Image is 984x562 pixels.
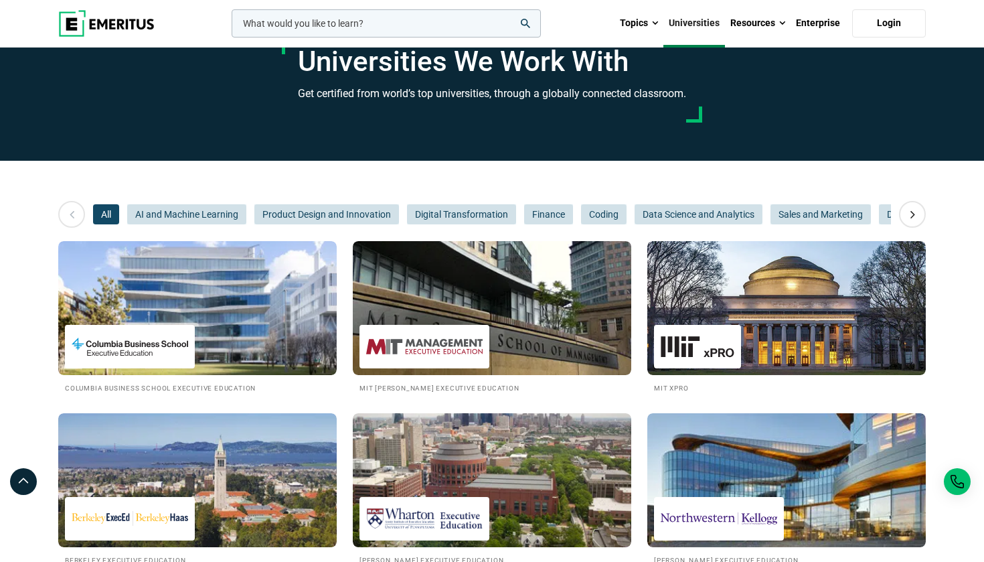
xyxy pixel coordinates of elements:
h3: Get certified from world’s top universities, through a globally connected classroom. [298,85,686,102]
img: Universities We Work With [647,413,926,547]
img: Universities We Work With [58,413,337,547]
img: Columbia Business School Executive Education [72,332,188,362]
img: Universities We Work With [353,413,631,547]
img: Universities We Work With [58,241,337,375]
button: Sales and Marketing [770,204,871,224]
input: woocommerce-product-search-field-0 [232,9,541,38]
img: Wharton Executive Education [366,504,483,534]
a: Universities We Work With MIT Sloan Executive Education MIT [PERSON_NAME] Executive Education [353,241,631,393]
button: Finance [524,204,573,224]
img: Universities We Work With [353,241,631,375]
button: Digital Transformation [407,204,516,224]
button: All [93,204,119,224]
h2: MIT xPRO [654,382,919,393]
img: Kellogg Executive Education [661,504,777,534]
h2: MIT [PERSON_NAME] Executive Education [359,382,625,393]
button: Data Science and Analytics [635,204,762,224]
a: Universities We Work With MIT xPRO MIT xPRO [647,241,926,393]
img: Berkeley Executive Education [72,504,188,534]
button: Product Design and Innovation [254,204,399,224]
img: MIT Sloan Executive Education [366,332,483,362]
h1: Universities We Work With [298,45,686,78]
a: Universities We Work With Columbia Business School Executive Education Columbia Business School E... [58,241,337,393]
a: Login [852,9,926,38]
img: Universities We Work With [647,241,926,375]
h2: Columbia Business School Executive Education [65,382,330,393]
button: AI and Machine Learning [127,204,246,224]
button: Coding [581,204,627,224]
img: MIT xPRO [661,332,734,362]
button: Digital Marketing [879,204,965,224]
